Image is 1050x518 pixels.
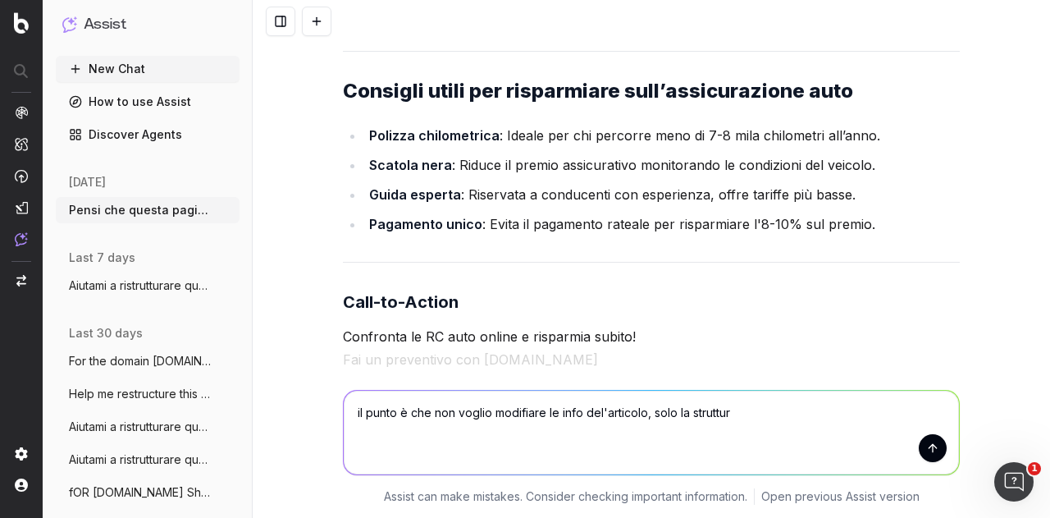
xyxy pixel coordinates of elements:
[1028,462,1041,475] span: 1
[364,213,960,236] li: : Evita il pagamento rateale per risparmiare l'8-10% sul premio.
[369,127,500,144] strong: Polizza chilometrica
[56,479,240,506] button: fOR [DOMAIN_NAME] Show me the
[56,197,240,223] button: Pensi che questa pagina [URL]
[62,13,233,36] button: Assist
[369,186,461,203] strong: Guida esperta
[761,488,920,505] a: Open previous Assist version
[69,325,143,342] span: last 30 days
[14,12,29,34] img: Botify logo
[69,484,213,501] span: fOR [DOMAIN_NAME] Show me the
[343,348,598,371] button: Fai un preventivo con [DOMAIN_NAME]
[56,414,240,440] button: Aiutami a ristrutturare questo articolo
[15,137,28,151] img: Intelligence
[69,419,213,435] span: Aiutami a ristrutturare questo articolo
[15,106,28,119] img: Analytics
[16,275,26,287] img: Switch project
[364,124,960,147] li: : Ideale per chi percorre meno di 7-8 mila chilometri all’anno.
[84,13,126,36] h1: Assist
[343,292,459,312] strong: Call-to-Action
[62,16,77,32] img: Assist
[15,201,28,214] img: Studio
[56,381,240,407] button: Help me restructure this article so that
[56,89,240,115] a: How to use Assist
[56,56,240,82] button: New Chat
[69,277,213,294] span: Aiutami a ristrutturare questo articolo
[364,154,960,176] li: : Riduce il premio assicurativo monitorando le condizioni del veicolo.
[15,232,28,246] img: Assist
[56,121,240,148] a: Discover Agents
[369,157,452,173] strong: Scatola nera
[343,325,960,371] p: Confronta le RC auto online e risparmia subito!
[56,447,240,473] button: Aiutami a ristrutturare questo articolo
[69,174,106,190] span: [DATE]
[15,479,28,492] img: My account
[56,273,240,299] button: Aiutami a ristrutturare questo articolo
[343,79,853,103] strong: Consigli utili per risparmiare sull’assicurazione auto
[344,391,959,474] textarea: il punto è che non voglio modifiare le info del'articolo, solo la struttur
[69,452,213,468] span: Aiutami a ristrutturare questo articolo
[994,462,1034,502] iframe: Intercom live chat
[15,169,28,183] img: Activation
[369,216,482,232] strong: Pagamento unico
[384,488,747,505] p: Assist can make mistakes. Consider checking important information.
[364,183,960,206] li: : Riservata a conducenti con esperienza, offre tariffe più basse.
[69,353,213,369] span: For the domain [DOMAIN_NAME] identi
[69,250,135,266] span: last 7 days
[69,386,213,402] span: Help me restructure this article so that
[56,348,240,374] button: For the domain [DOMAIN_NAME] identi
[15,447,28,461] img: Setting
[69,202,213,218] span: Pensi che questa pagina [URL]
